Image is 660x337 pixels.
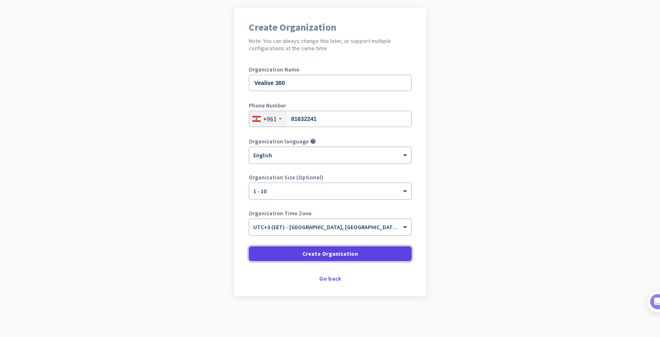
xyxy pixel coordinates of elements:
[249,210,412,216] label: Organization Time Zone
[249,138,309,144] label: Organization language
[249,103,412,108] label: Phone Number
[249,276,412,281] div: Go back
[249,111,412,127] input: 1 123 456
[249,75,412,91] input: What is the name of your organization?
[249,174,412,180] label: Organization Size (Optional)
[310,138,316,144] i: help
[249,246,412,261] button: Create Organization
[249,67,412,72] label: Organization Name
[249,22,412,32] h1: Create Organization
[302,250,358,258] span: Create Organization
[263,115,277,123] div: +961
[249,37,412,52] h2: Note: You can always change this later, or support multiple configurations at the same time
